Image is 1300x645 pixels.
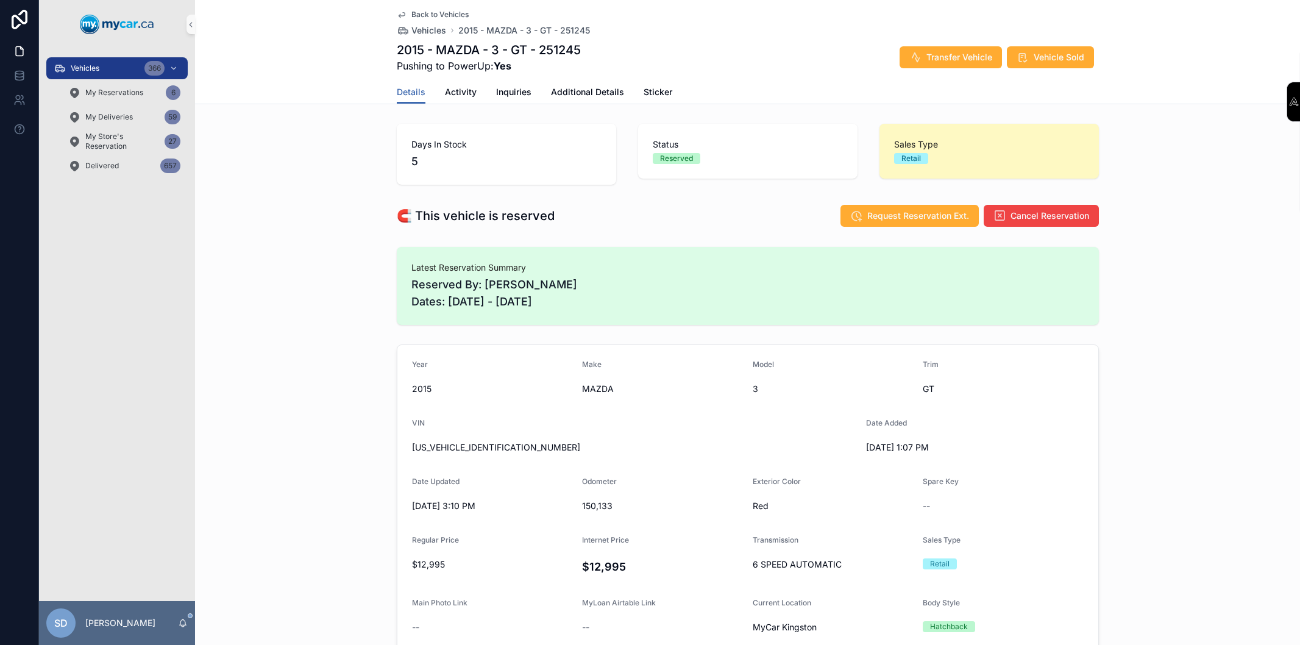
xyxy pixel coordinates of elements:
a: Vehicles366 [46,57,188,79]
span: Vehicles [71,63,99,73]
span: Make [582,360,602,369]
h1: 🧲 This vehicle is reserved [397,207,555,224]
button: Transfer Vehicle [900,46,1002,68]
span: Sales Type [923,535,961,544]
span: Back to Vehicles [411,10,469,20]
p: [PERSON_NAME] [85,617,155,629]
span: Sticker [644,86,672,98]
div: scrollable content [39,49,195,193]
span: Date Updated [412,477,460,486]
img: App logo [80,15,154,34]
div: 366 [144,61,165,76]
span: My Deliveries [85,112,133,122]
span: 5 [411,153,602,170]
span: Days In Stock [411,138,602,151]
span: 2015 [412,383,573,395]
span: Current Location [753,598,811,607]
span: -- [582,621,589,633]
div: Retail [930,558,950,569]
a: My Reservations6 [61,82,188,104]
span: Odometer [582,477,617,486]
a: Details [397,81,425,104]
span: [DATE] 3:10 PM [412,500,573,512]
span: Status [653,138,843,151]
div: Hatchback [930,621,968,632]
span: [DATE] 1:07 PM [866,441,1027,454]
span: Activity [445,86,477,98]
div: 657 [160,159,180,173]
span: Main Photo Link [412,598,467,607]
h1: 2015 - MAZDA - 3 - GT - 251245 [397,41,581,59]
a: Back to Vehicles [397,10,469,20]
div: Retail [901,153,921,164]
span: Delivered [85,161,119,171]
span: Model [753,360,774,369]
a: Sticker [644,81,672,105]
div: 59 [165,110,180,124]
strong: Yes [494,60,511,72]
span: 6 SPEED AUTOMATIC [753,558,913,571]
span: MyLoan Airtable Link [582,598,656,607]
span: Details [397,86,425,98]
a: Inquiries [496,81,531,105]
button: Vehicle Sold [1007,46,1094,68]
span: -- [923,500,930,512]
span: Reserved By: [PERSON_NAME] Dates: [DATE] - [DATE] [411,276,1084,310]
span: VIN [412,418,425,427]
button: Request Reservation Ext. [840,205,979,227]
span: Spare Key [923,477,959,486]
span: Exterior Color [753,477,801,486]
span: Body Style [923,598,960,607]
span: MAZDA [582,383,743,395]
span: Additional Details [551,86,624,98]
span: Trim [923,360,939,369]
span: [US_VEHICLE_IDENTIFICATION_NUMBER] [412,441,856,454]
span: Cancel Reservation [1011,210,1089,222]
span: MyCar Kingston [753,621,817,633]
span: Transmission [753,535,798,544]
div: 27 [165,134,180,149]
a: Activity [445,81,477,105]
span: Latest Reservation Summary [411,262,1084,274]
span: 150,133 [582,500,743,512]
span: Transfer Vehicle [926,51,992,63]
span: Red [753,500,913,512]
span: 3 [753,383,913,395]
span: Date Added [866,418,907,427]
span: -- [412,621,419,633]
span: Request Reservation Ext. [867,210,969,222]
span: Internet Price [582,535,629,544]
div: 6 [166,85,180,100]
span: Sales Type [894,138,1084,151]
a: 2015 - MAZDA - 3 - GT - 251245 [458,24,590,37]
span: Pushing to PowerUp: [397,59,581,73]
span: GT [923,383,1084,395]
h4: $12,995 [582,558,743,575]
span: Year [412,360,428,369]
a: Delivered657 [61,155,188,177]
span: Regular Price [412,535,459,544]
span: Vehicles [411,24,446,37]
div: Reserved [660,153,693,164]
a: Vehicles [397,24,446,37]
a: Additional Details [551,81,624,105]
span: My Reservations [85,88,143,98]
span: SD [54,616,68,630]
span: $12,995 [412,558,573,571]
a: My Store's Reservation27 [61,130,188,152]
a: My Deliveries59 [61,106,188,128]
span: Inquiries [496,86,531,98]
span: My Store's Reservation [85,132,160,151]
span: Vehicle Sold [1034,51,1084,63]
button: Cancel Reservation [984,205,1099,227]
